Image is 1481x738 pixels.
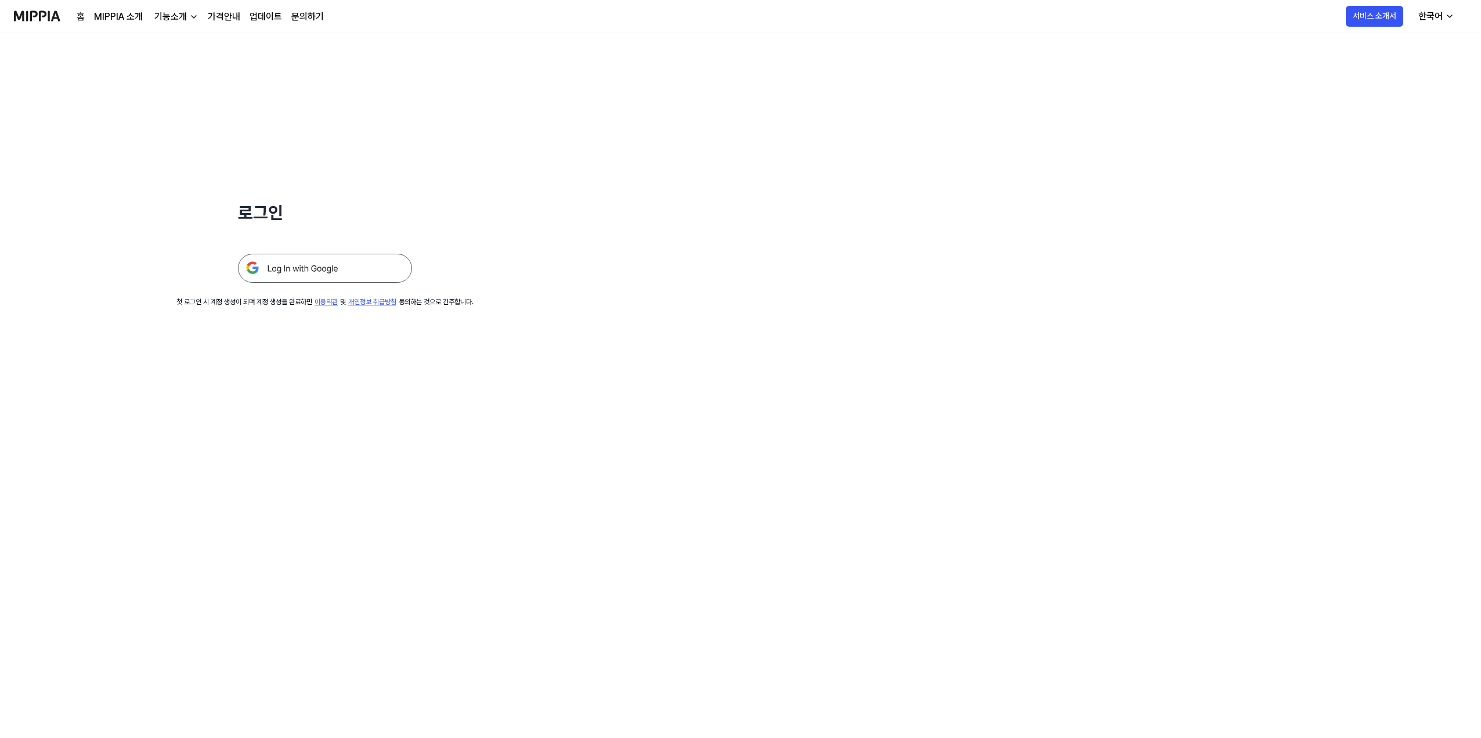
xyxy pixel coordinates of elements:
div: 한국어 [1416,9,1445,23]
img: 구글 로그인 버튼 [238,254,412,283]
button: 서비스 소개서 [1346,6,1403,27]
a: MIPPIA 소개 [94,10,143,24]
a: 가격안내 [208,10,240,24]
img: down [189,12,198,21]
button: 한국어 [1409,5,1461,28]
a: 개인정보 취급방침 [348,298,396,306]
div: 첫 로그인 시 계정 생성이 되며 계정 생성을 완료하면 및 동의하는 것으로 간주합니다. [176,297,474,307]
a: 홈 [77,10,85,24]
button: 기능소개 [152,10,198,24]
div: 기능소개 [152,10,189,24]
a: 이용약관 [315,298,338,306]
a: 문의하기 [291,10,324,24]
h1: 로그인 [238,200,412,226]
a: 업데이트 [250,10,282,24]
